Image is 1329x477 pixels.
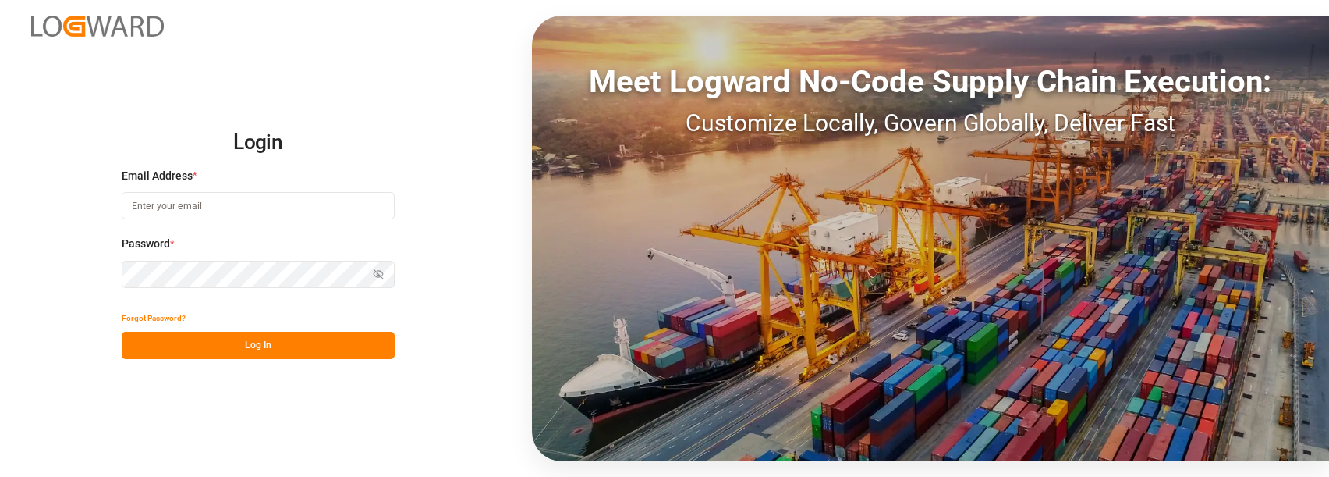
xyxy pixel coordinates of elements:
[122,332,395,359] button: Log In
[122,236,170,252] span: Password
[532,59,1329,105] div: Meet Logward No-Code Supply Chain Execution:
[122,118,395,168] h2: Login
[31,16,164,37] img: Logward_new_orange.png
[532,105,1329,141] div: Customize Locally, Govern Globally, Deliver Fast
[122,192,395,219] input: Enter your email
[122,168,193,184] span: Email Address
[122,304,186,332] button: Forgot Password?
